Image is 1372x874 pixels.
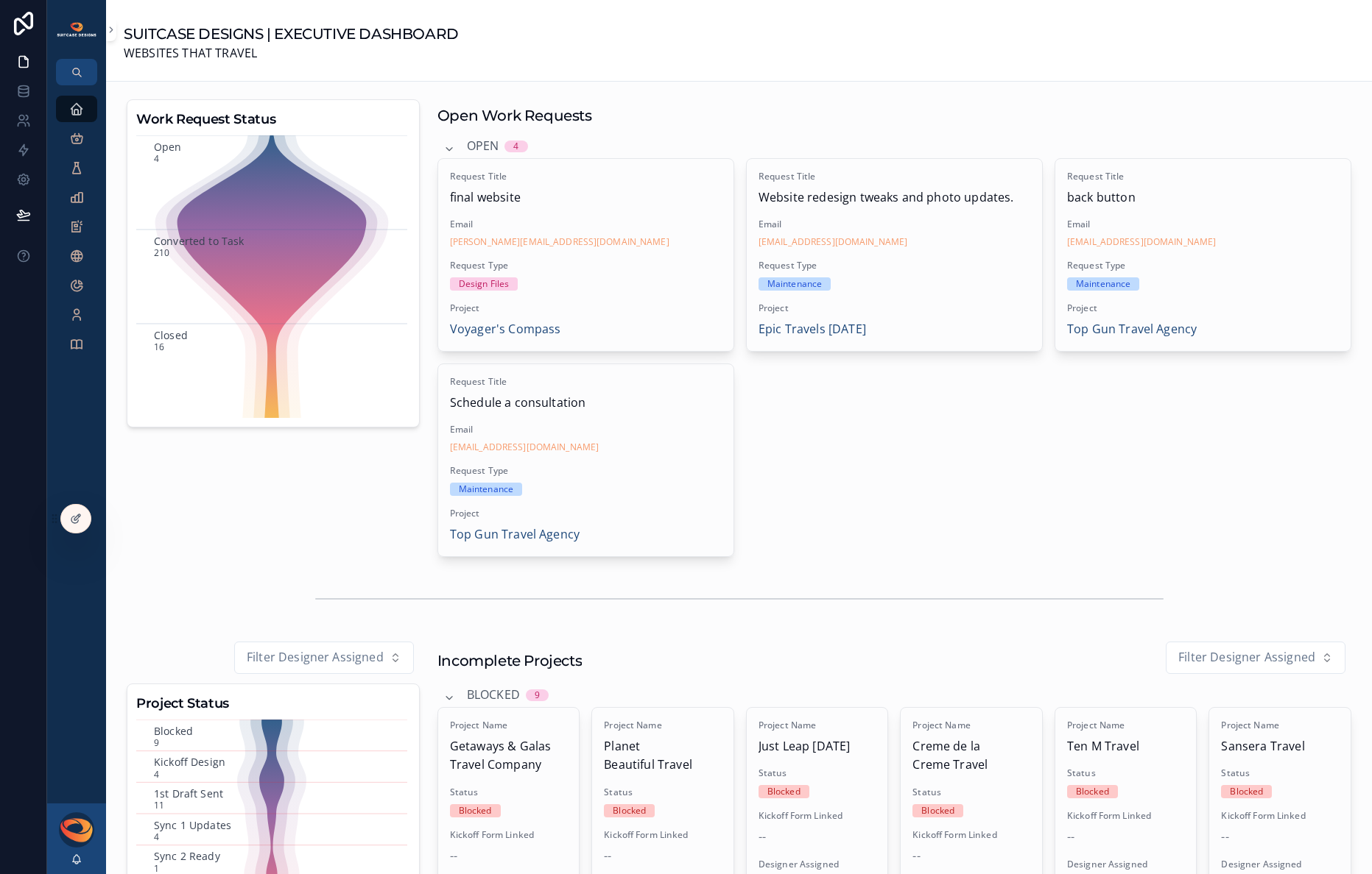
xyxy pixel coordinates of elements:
[124,24,459,44] h1: SUITCASE DESIGNS | EXECUTIVE DASHBOARD
[604,786,722,798] span: Status
[459,804,492,817] div: Blocked
[234,642,414,674] button: Select Button
[154,246,169,259] text: 210
[437,158,734,352] a: Request Titlefinal websiteEmail[PERSON_NAME][EMAIL_ADDRESS][DOMAIN_NAME]Request TypeDesign FilesP...
[154,831,159,843] text: 4
[1067,767,1185,779] span: Status
[759,737,876,756] span: Just Leap [DATE]
[450,171,722,182] span: Request Title
[459,483,513,496] div: Maintenance
[154,799,164,811] text: 11
[437,363,734,557] a: Request TitleSchedule a consultationEmail[EMAIL_ADDRESS][DOMAIN_NAME]Request TypeMaintenanceProje...
[450,376,722,388] span: Request Title
[1178,648,1315,667] span: Filter Designer Assigned
[154,233,245,247] text: Converted to Task
[1067,188,1339,207] span: back button
[450,525,580,544] a: Top Gun Travel Agency
[912,786,1030,798] span: Status
[1221,810,1339,822] span: Kickoff Form Linked
[124,44,459,63] span: WEBSITES THAT TRAVEL
[759,260,1030,271] span: Request Type
[1067,828,1074,847] span: --
[1067,218,1339,230] span: Email
[1067,260,1339,271] span: Request Type
[56,21,97,38] img: App logo
[1221,737,1339,756] span: Sansera Travel
[450,188,722,207] span: final website
[467,137,499,156] span: Open
[450,829,568,841] span: Kickoff Form Linked
[154,817,231,831] text: Sync 1 Updates
[912,847,920,866] span: --
[1166,642,1345,674] button: Select Button
[1230,785,1263,798] div: Blocked
[1067,859,1185,870] span: Designer Assigned
[759,720,876,731] span: Project Name
[1067,810,1185,822] span: Kickoff Form Linked
[450,302,722,314] span: Project
[154,861,159,874] text: 1
[1067,737,1185,756] span: Ten M Travel
[450,260,722,271] span: Request Type
[154,723,193,737] text: Blocked
[450,320,561,339] a: Voyager's Compass
[154,755,225,769] text: Kickoff Design
[247,648,384,667] span: Filter Designer Assigned
[1076,277,1130,291] div: Maintenance
[1055,158,1351,352] a: Request Titleback buttonEmail[EMAIL_ADDRESS][DOMAIN_NAME]Request TypeMaintenanceProjectTop Gun Tr...
[459,277,509,291] div: Design Files
[450,508,722,519] span: Project
[450,465,722,477] span: Request Type
[437,105,592,126] h1: Open Work Requests
[1067,302,1339,314] span: Project
[450,236,669,248] a: [PERSON_NAME][EMAIL_ADDRESS][DOMAIN_NAME]
[1067,720,1185,731] span: Project Name
[759,236,907,248] a: [EMAIL_ADDRESS][DOMAIN_NAME]
[437,650,582,671] h1: Incomplete Projects
[604,829,722,841] span: Kickoff Form Linked
[154,327,188,341] text: Closed
[535,689,540,701] div: 9
[1221,828,1228,847] span: --
[604,720,722,731] span: Project Name
[450,786,568,798] span: Status
[759,859,876,870] span: Designer Assigned
[912,737,1030,775] span: Creme de la Creme Travel
[759,302,1030,314] span: Project
[613,804,646,817] div: Blocked
[1221,720,1339,731] span: Project Name
[767,785,801,798] div: Blocked
[759,320,866,339] a: Epic Travels [DATE]
[450,847,457,866] span: --
[604,847,611,866] span: --
[1067,320,1197,339] a: Top Gun Travel Agency
[136,109,410,129] h3: Work Request Status
[1067,236,1216,248] a: [EMAIL_ADDRESS][DOMAIN_NAME]
[450,424,722,436] span: Email
[154,139,182,153] text: Open
[513,141,518,152] div: 4
[154,767,159,780] text: 4
[759,828,766,847] span: --
[154,786,223,800] text: 1st Draft Sent
[154,849,221,863] text: Sync 2 Ready
[759,218,1030,230] span: Email
[1067,171,1339,182] span: Request Title
[1076,785,1109,798] div: Blocked
[1221,767,1339,779] span: Status
[450,394,722,413] span: Schedule a consultation
[154,152,159,165] text: 4
[1221,859,1339,870] span: Designer Assigned
[154,736,159,749] text: 9
[136,693,410,714] h3: Project Status
[759,767,876,779] span: Status
[759,188,1030,207] span: Website redesign tweaks and photo updates.
[912,720,1030,731] span: Project Name
[759,810,876,822] span: Kickoff Form Linked
[450,218,722,230] span: Email
[450,441,599,453] a: [EMAIL_ADDRESS][DOMAIN_NAME]
[912,829,1030,841] span: Kickoff Form Linked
